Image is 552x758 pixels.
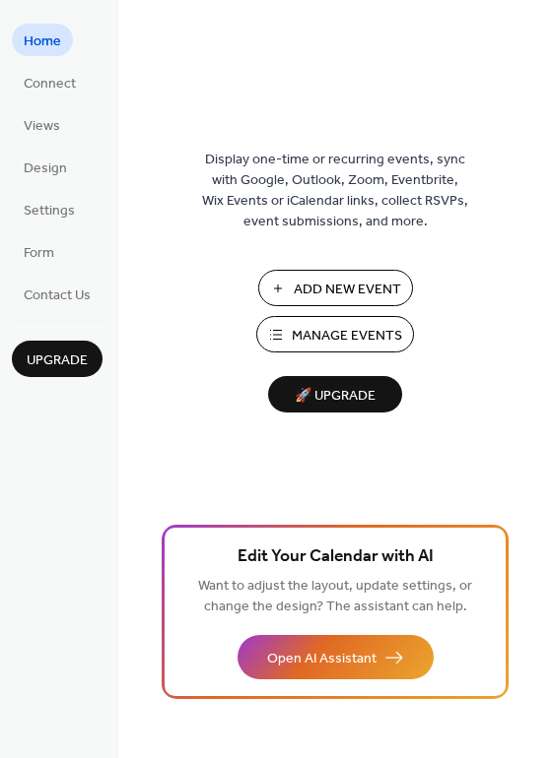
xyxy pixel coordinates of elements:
[24,74,76,95] span: Connect
[238,635,434,679] button: Open AI Assistant
[24,201,75,221] span: Settings
[12,341,103,377] button: Upgrade
[27,350,88,371] span: Upgrade
[24,116,60,137] span: Views
[267,649,377,669] span: Open AI Assistant
[24,32,61,52] span: Home
[12,278,103,310] a: Contact Us
[12,24,73,56] a: Home
[292,326,402,347] span: Manage Events
[198,573,472,620] span: Want to adjust the layout, update settings, or change the design? The assistant can help.
[268,376,402,412] button: 🚀 Upgrade
[258,270,413,306] button: Add New Event
[238,543,434,571] span: Edit Your Calendar with AI
[280,383,390,410] span: 🚀 Upgrade
[202,150,468,232] span: Display one-time or recurring events, sync with Google, Outlook, Zoom, Eventbrite, Wix Events or ...
[12,66,88,98] a: Connect
[12,151,79,183] a: Design
[12,108,72,141] a: Views
[24,243,54,264] span: Form
[294,280,401,300] span: Add New Event
[12,235,66,268] a: Form
[256,316,414,352] button: Manage Events
[24,285,91,306] span: Contact Us
[12,193,87,225] a: Settings
[24,158,67,179] span: Design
